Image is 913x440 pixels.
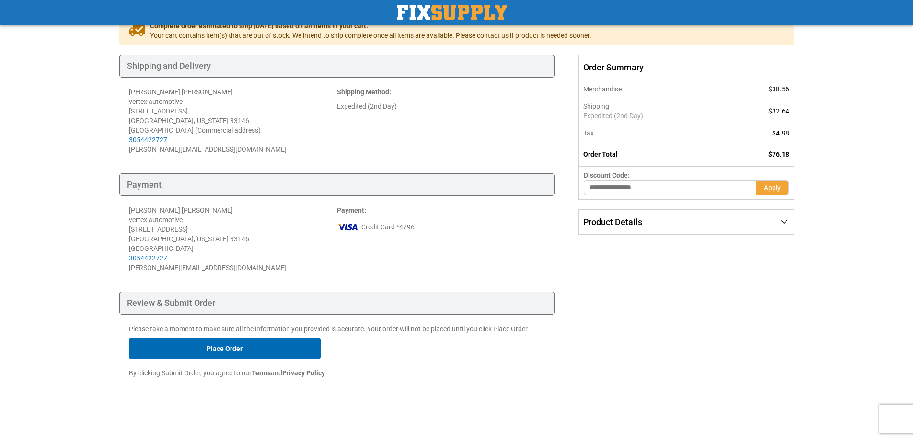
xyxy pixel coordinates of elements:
[397,5,507,20] a: store logo
[129,205,337,263] div: [PERSON_NAME] [PERSON_NAME] vertex automotive [STREET_ADDRESS] [GEOGRAPHIC_DATA] , 33146 [GEOGRAP...
[584,171,630,179] span: Discount Code:
[337,102,545,111] div: Expedited (2nd Day)
[252,369,271,377] strong: Terms
[578,55,794,80] span: Order Summary
[129,368,545,378] p: By clicking Submit Order, you agree to our and
[768,107,789,115] span: $32.64
[195,117,229,124] span: [US_STATE]
[119,55,555,78] div: Shipping and Delivery
[772,129,789,137] span: $4.98
[337,88,391,96] strong: :
[397,5,507,20] img: Fix Industrial Supply
[195,235,229,243] span: [US_STATE]
[337,220,545,234] div: Credit Card *4796
[129,136,167,144] a: 3054422727
[579,124,728,142] th: Tax
[768,150,789,158] span: $76.18
[337,88,389,96] span: Shipping Method
[337,206,364,214] span: Payment
[583,111,723,121] span: Expedited (2nd Day)
[129,146,287,153] span: [PERSON_NAME][EMAIL_ADDRESS][DOMAIN_NAME]
[129,324,545,334] p: Please take a moment to make sure all the information you provided is accurate. Your order will n...
[583,217,642,227] span: Product Details
[579,80,728,98] th: Merchandise
[119,173,555,196] div: Payment
[150,31,591,40] span: Your cart contains item(s) that are out of stock. We intend to ship complete once all items are a...
[119,292,555,315] div: Review & Submit Order
[129,254,167,262] a: 3054422727
[583,102,609,110] span: Shipping
[583,150,618,158] strong: Order Total
[282,369,325,377] strong: Privacy Policy
[129,87,337,154] address: [PERSON_NAME] [PERSON_NAME] vertex automotive [STREET_ADDRESS] [GEOGRAPHIC_DATA] , 33146 [GEOGRAP...
[768,85,789,93] span: $38.56
[129,338,321,359] button: Place Order
[756,180,789,195] button: Apply
[129,264,287,271] span: [PERSON_NAME][EMAIL_ADDRESS][DOMAIN_NAME]
[337,220,359,234] img: vi.png
[150,21,591,31] span: Complete order estimated to ship [DATE] based on all items in your cart.
[764,184,781,192] span: Apply
[337,206,366,214] strong: :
